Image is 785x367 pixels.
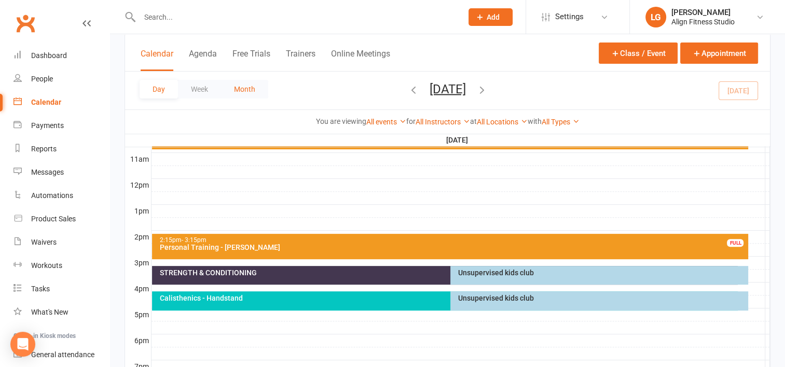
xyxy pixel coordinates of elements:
th: 11am [125,152,151,165]
th: 5pm [125,308,151,321]
strong: with [528,117,542,125]
div: What's New [31,308,68,316]
div: Calisthenics - Handstand [159,294,736,302]
a: General attendance kiosk mode [13,343,109,366]
div: Dashboard [31,51,67,60]
button: Class / Event [599,43,678,64]
th: [DATE] [151,134,765,147]
button: Calendar [141,49,173,71]
button: [DATE] [430,81,466,96]
input: Search... [136,10,455,24]
div: Tasks [31,285,50,293]
a: All Instructors [416,118,470,126]
div: LG [645,7,666,27]
th: 2pm [125,230,151,243]
strong: at [470,117,477,125]
a: Calendar [13,91,109,114]
button: Add [469,8,513,26]
a: Workouts [13,254,109,277]
div: Unsupervised kids club [458,269,747,276]
span: Add [487,13,500,21]
a: Clubworx [12,10,38,36]
div: Waivers [31,238,57,246]
div: Payments [31,121,64,130]
th: 6pm [125,334,151,347]
a: People [13,67,109,91]
div: STRENGTH & CONDITIONING [159,269,736,276]
div: Align Fitness Studio [671,17,735,26]
button: Month [221,80,268,98]
span: - 3:15pm [182,236,206,244]
th: 3pm [125,256,151,269]
div: Product Sales [31,215,76,223]
button: Appointment [680,43,758,64]
strong: for [406,117,416,125]
div: 2:15pm [159,237,746,244]
th: 12pm [125,178,151,191]
button: Agenda [189,49,217,71]
div: Personal Training - [PERSON_NAME] [159,244,746,251]
button: Online Meetings [331,49,390,71]
div: Unsupervised kids club [458,294,747,302]
button: Free Trials [232,49,270,71]
div: Workouts [31,261,62,270]
button: Trainers [286,49,315,71]
span: Settings [555,5,584,29]
div: [PERSON_NAME] [671,8,735,17]
div: Reports [31,145,57,153]
th: 4pm [125,282,151,295]
div: Automations [31,191,73,200]
a: Messages [13,161,109,184]
a: All Locations [477,118,528,126]
strong: You are viewing [316,117,366,125]
div: Messages [31,168,64,176]
a: Reports [13,137,109,161]
div: FULL [727,239,743,247]
a: All Types [542,118,580,126]
a: Waivers [13,231,109,254]
a: Tasks [13,277,109,301]
a: Payments [13,114,109,137]
button: Week [178,80,221,98]
div: People [31,75,53,83]
th: 1pm [125,204,151,217]
a: Dashboard [13,44,109,67]
a: Automations [13,184,109,207]
button: Day [140,80,178,98]
div: Calendar [31,98,61,106]
a: What's New [13,301,109,324]
a: Product Sales [13,207,109,231]
div: Open Intercom Messenger [10,332,35,357]
div: General attendance [31,350,94,359]
a: All events [366,118,406,126]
